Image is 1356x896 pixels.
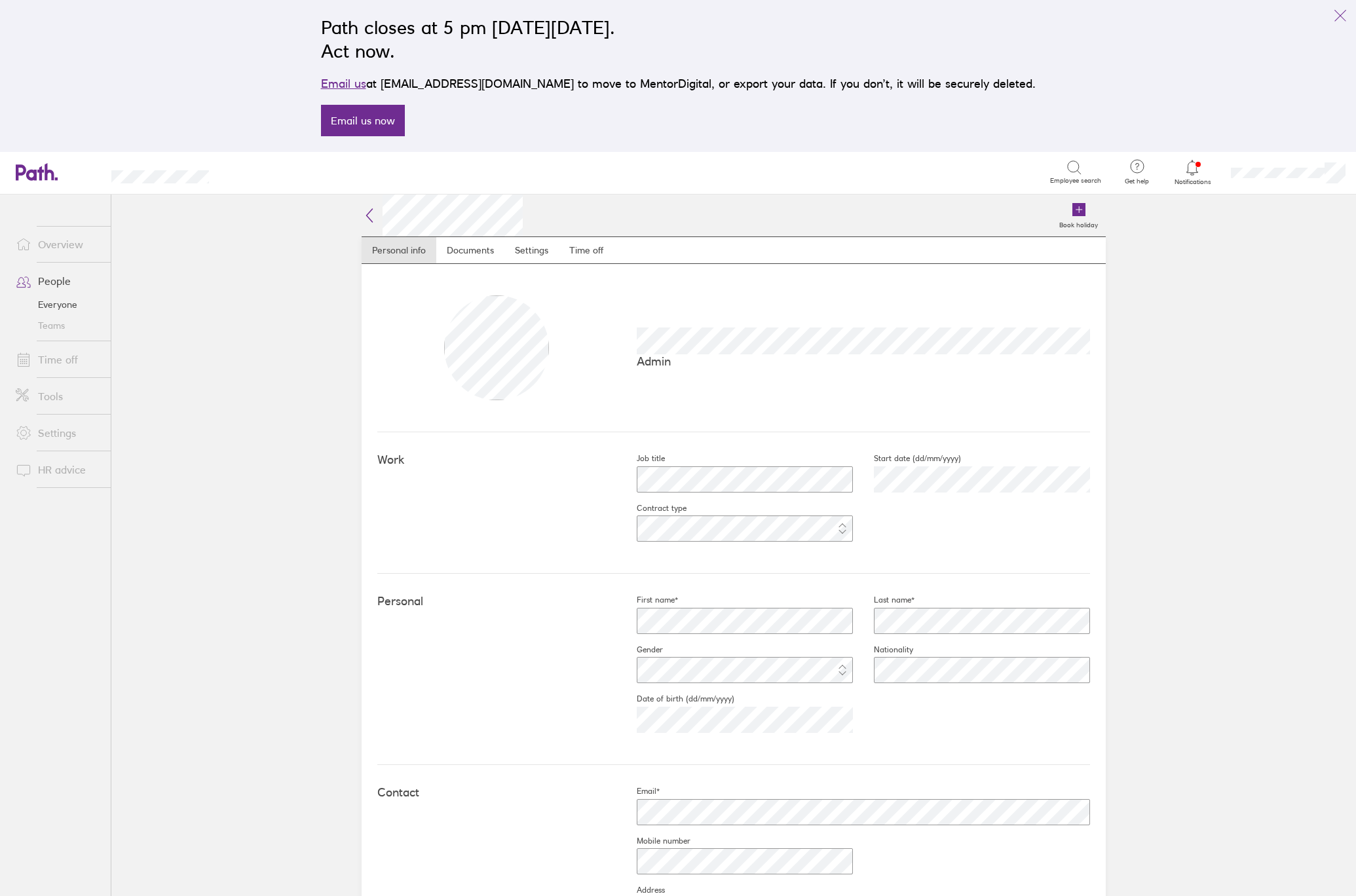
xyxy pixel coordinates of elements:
p: Admin [637,354,1090,368]
label: Contract type [616,503,687,513]
label: Mobile number [616,836,690,846]
label: Email* [616,786,660,796]
label: First name* [616,595,678,605]
a: People [5,268,111,294]
a: HR advice [5,457,111,483]
label: Job title [616,453,665,464]
a: Overview [5,231,111,257]
label: Gender [616,644,663,655]
a: Email us now [321,105,405,136]
label: Date of birth (dd/mm/yyyy) [616,694,734,704]
label: Address [616,885,665,895]
a: Notifications [1171,159,1214,186]
a: Email us [321,77,366,90]
a: Time off [559,237,614,263]
div: Search [244,166,278,177]
label: Nationality [853,644,913,655]
h2: Path closes at 5 pm [DATE][DATE]. Act now. [321,16,1036,63]
a: Personal info [362,237,436,263]
label: Last name* [853,595,914,605]
a: Settings [504,237,559,263]
a: Documents [436,237,504,263]
h4: Personal [377,595,616,608]
p: at [EMAIL_ADDRESS][DOMAIN_NAME] to move to MentorDigital, or export your data. If you don’t, it w... [321,75,1036,93]
span: Employee search [1050,177,1101,185]
h4: Work [377,453,616,467]
a: Everyone [5,294,111,315]
span: Notifications [1171,178,1214,186]
label: Start date (dd/mm/yyyy) [853,453,961,464]
a: Book holiday [1051,195,1106,236]
a: Time off [5,346,111,373]
a: Teams [5,315,111,336]
a: Tools [5,383,111,409]
h4: Contact [377,786,616,800]
span: Get help [1116,177,1158,185]
a: Settings [5,420,111,446]
label: Book holiday [1051,217,1106,229]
